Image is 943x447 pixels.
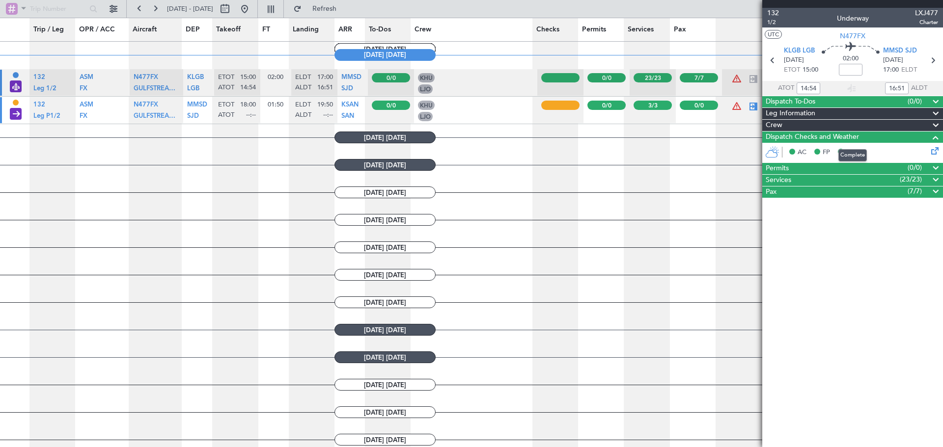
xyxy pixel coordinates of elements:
[80,88,87,94] a: FX
[766,96,815,107] span: Dispatch To-Dos
[767,18,779,26] span: 1/2
[341,74,361,80] span: MMSD
[262,25,270,35] span: FT
[766,163,789,174] span: Permits
[885,82,909,94] input: --:--
[415,25,431,35] span: Crew
[33,77,45,83] a: 132
[304,5,345,12] span: Refresh
[334,296,436,308] span: [DATE] [DATE]
[80,85,87,92] span: FX
[674,25,686,35] span: Pax
[289,1,348,17] button: Refresh
[240,83,256,92] span: 14:54
[134,77,158,83] a: N477FX
[838,149,867,161] div: Complete
[778,83,794,93] span: ATOT
[767,8,779,18] span: 132
[33,113,60,119] span: Leg P1/2
[334,186,436,198] span: [DATE] [DATE]
[33,115,60,122] a: Leg P1/2
[334,159,436,171] span: [DATE] [DATE]
[341,85,353,92] span: SJD
[295,73,311,82] span: ELDT
[908,186,922,196] span: (7/7)
[134,85,280,92] span: GULFSTREAM AEROSPACE G-4 Gulfstream G400
[338,25,352,35] span: ARR
[334,241,436,253] span: [DATE] [DATE]
[784,55,804,65] span: [DATE]
[837,13,869,24] div: Underway
[766,186,777,198] span: Pax
[268,100,283,109] span: 01:50
[766,131,859,143] span: Dispatch Checks and Weather
[295,101,311,109] span: ELDT
[765,30,782,39] button: UTC
[341,115,354,122] a: SAN
[33,85,56,92] span: Leg 1/2
[911,83,927,93] span: ALDT
[80,74,93,80] span: ASM
[80,102,93,108] span: ASM
[341,113,354,119] span: SAN
[134,74,158,80] span: N477FX
[915,8,938,18] span: LXJ477
[216,25,241,35] span: Takeoff
[334,49,436,61] span: [DATE] [DATE]
[784,46,815,56] span: KLGB LGB
[240,101,256,109] span: 18:00
[33,88,56,94] a: Leg 1/2
[134,113,280,119] span: GULFSTREAM AEROSPACE G-4 Gulfstream G400
[334,406,436,418] span: [DATE] [DATE]
[334,434,436,446] span: [DATE] [DATE]
[843,54,859,64] span: 02:00
[187,115,199,122] a: SJD
[883,65,899,75] span: 17:00
[908,96,922,106] span: (0/0)
[79,25,115,35] span: OPR / ACC
[334,351,436,363] span: [DATE] [DATE]
[134,115,179,122] a: GULFSTREAM AEROSPACE G-4 Gulfstream G400
[187,77,204,83] a: KLGB
[187,105,207,111] a: MMSD
[186,25,200,35] span: DEP
[341,77,361,83] a: MMSD
[246,111,256,120] span: --:--
[341,105,359,111] a: KSAN
[883,55,903,65] span: [DATE]
[908,162,922,173] span: (0/0)
[80,115,87,122] a: FX
[784,65,800,75] span: ETOT
[334,269,436,281] span: [DATE] [DATE]
[218,73,234,82] span: ETOT
[187,88,199,94] a: LGB
[218,101,234,109] span: ETOT
[334,131,436,143] span: [DATE] [DATE]
[883,46,917,56] span: MMSD SJD
[167,4,213,13] span: [DATE] - [DATE]
[798,148,806,158] span: AC
[293,25,319,35] span: Landing
[536,25,559,35] span: Checks
[134,102,158,108] span: N477FX
[803,65,818,75] span: 15:00
[80,77,93,83] a: ASM
[900,174,922,184] span: (23/23)
[766,175,791,186] span: Services
[317,101,333,109] span: 19:50
[218,111,234,120] span: ATOT
[187,102,207,108] span: MMSD
[218,83,234,92] span: ATOT
[766,108,815,119] span: Leg Information
[134,105,158,111] a: N477FX
[317,73,333,82] span: 17:00
[334,214,436,226] span: [DATE] [DATE]
[240,73,256,82] span: 15:00
[133,25,157,35] span: Aircraft
[334,324,436,336] span: [DATE] [DATE]
[823,148,830,158] span: FP
[901,65,917,75] span: ELDT
[33,25,64,35] span: Trip / Leg
[582,25,606,35] span: Permits
[33,105,45,111] a: 132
